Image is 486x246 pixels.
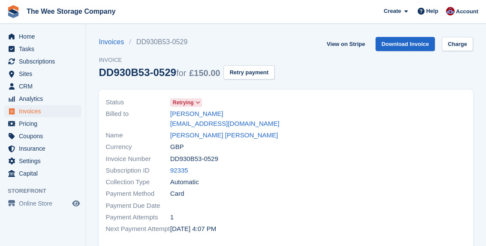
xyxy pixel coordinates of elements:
[170,154,218,164] span: DD930B53-0529
[170,177,199,187] span: Automatic
[446,7,455,15] img: Scott Ritchie
[8,187,86,195] span: Storefront
[4,118,81,130] a: menu
[4,80,81,92] a: menu
[19,68,70,80] span: Sites
[99,67,220,78] div: DD930B53-0529
[106,166,170,176] span: Subscription ID
[106,142,170,152] span: Currency
[99,56,275,64] span: Invoice
[170,97,202,107] a: Retrying
[19,167,70,179] span: Capital
[4,43,81,55] a: menu
[19,93,70,105] span: Analytics
[71,198,81,209] a: Preview store
[106,224,170,234] span: Next Payment Attempt
[19,55,70,67] span: Subscriptions
[4,197,81,210] a: menu
[19,30,70,43] span: Home
[106,177,170,187] span: Collection Type
[223,65,274,79] button: Retry payment
[19,105,70,117] span: Invoices
[99,37,275,47] nav: breadcrumbs
[176,68,186,78] span: for
[19,143,70,155] span: Insurance
[19,197,70,210] span: Online Store
[106,201,170,211] span: Payment Due Date
[4,130,81,142] a: menu
[23,4,119,18] a: The Wee Storage Company
[4,93,81,105] a: menu
[376,37,435,51] a: Download Invoice
[4,105,81,117] a: menu
[106,109,170,128] span: Billed to
[19,118,70,130] span: Pricing
[170,142,184,152] span: GBP
[426,7,438,15] span: Help
[106,213,170,222] span: Payment Attempts
[7,5,20,18] img: stora-icon-8386f47178a22dfd0bd8f6a31ec36ba5ce8667c1dd55bd0f319d3a0aa187defe.svg
[19,80,70,92] span: CRM
[170,213,174,222] span: 1
[173,99,194,106] span: Retrying
[170,166,188,176] a: 92335
[106,97,170,107] span: Status
[442,37,473,51] a: Charge
[106,189,170,199] span: Payment Method
[106,154,170,164] span: Invoice Number
[323,37,368,51] a: View on Stripe
[4,167,81,179] a: menu
[4,68,81,80] a: menu
[4,155,81,167] a: menu
[4,143,81,155] a: menu
[170,109,281,128] a: [PERSON_NAME][EMAIL_ADDRESS][DOMAIN_NAME]
[170,224,216,234] time: 2025-09-27 15:07:08 UTC
[170,131,278,140] a: [PERSON_NAME] [PERSON_NAME]
[170,189,184,199] span: Card
[4,55,81,67] a: menu
[19,43,70,55] span: Tasks
[19,130,70,142] span: Coupons
[19,155,70,167] span: Settings
[384,7,401,15] span: Create
[4,30,81,43] a: menu
[189,68,220,78] span: £150.00
[106,131,170,140] span: Name
[456,7,478,16] span: Account
[99,37,129,47] a: Invoices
